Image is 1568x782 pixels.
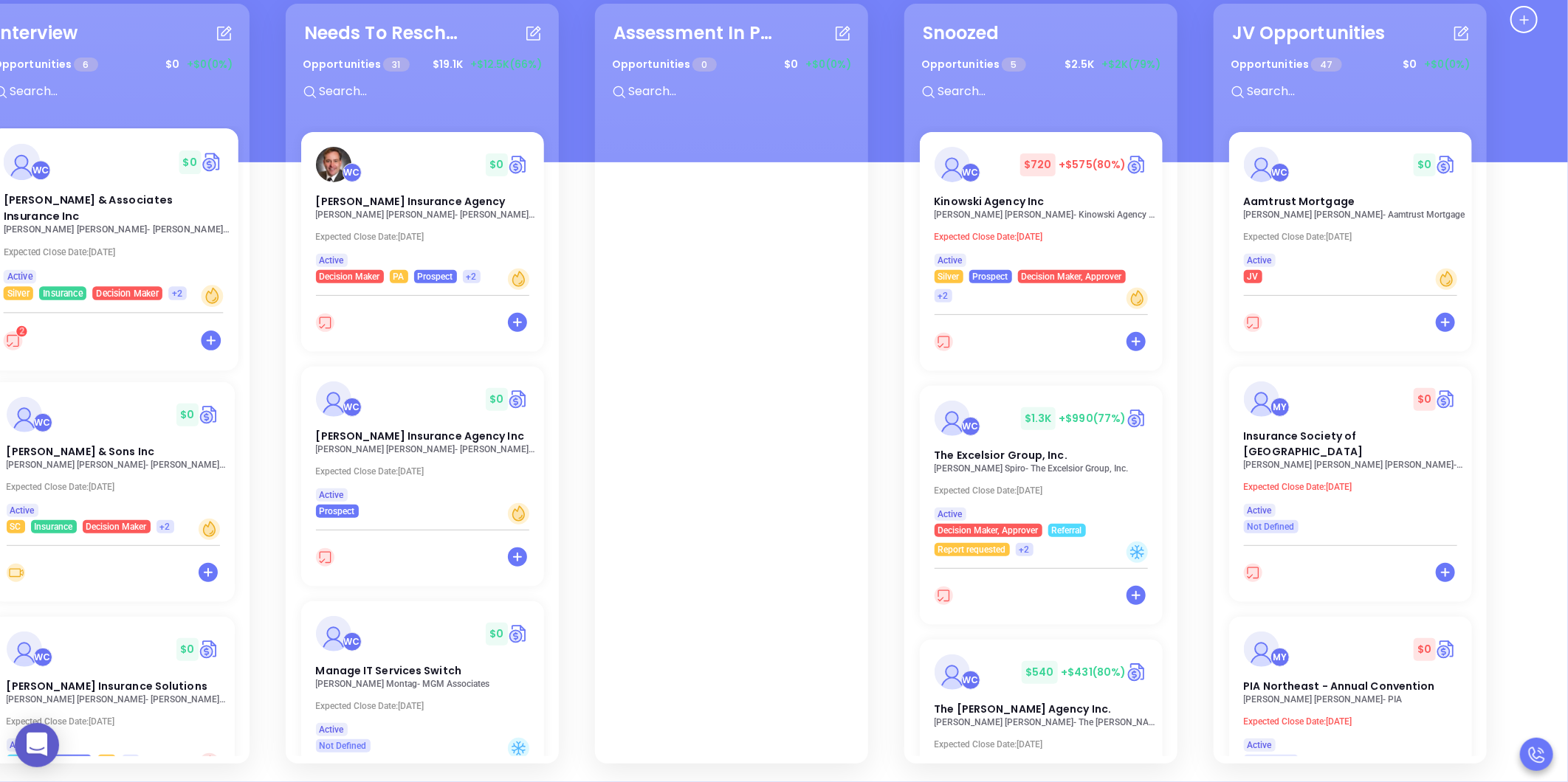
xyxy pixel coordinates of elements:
p: Opportunities [1231,51,1342,78]
span: Active [1248,502,1272,519]
div: Megan Youmans [1270,648,1290,667]
img: Quote [199,404,220,426]
span: Report requested [938,541,1006,558]
div: Warm [1127,288,1148,309]
div: Walter Contreras [30,160,50,180]
span: Active [10,502,35,519]
img: Quote [1436,388,1457,410]
span: Active [320,487,344,503]
span: Davenport Insurance Solutions [7,679,207,693]
span: $ 0 [179,150,201,174]
div: Walter Contreras [961,671,980,690]
span: $ 19.1K [429,53,467,76]
p: Expected Close Date: [DATE] [316,232,537,242]
span: $ 0 [486,623,507,646]
span: Insurance Society of Philadelphia [1244,429,1364,459]
span: 6 [74,58,97,72]
p: Ann Marie Snyder - Insurance Society of Philadelphia [1244,460,1465,470]
p: Opportunities [921,51,1026,78]
sup: 2 [16,326,27,336]
section: Assessment In Progress [595,4,868,764]
a: Quote [1436,638,1457,660]
span: Active [938,252,963,269]
input: Search... [317,82,539,101]
div: Walter Contreras [33,648,52,667]
p: Expected Close Date: [DATE] [7,716,228,727]
span: Dan L Tillman & Sons Inc [7,444,154,459]
img: Davenport Insurance Solutions [7,632,42,667]
span: +2 [160,519,171,535]
a: profileWalter Contreras$1.3K+$990(77%)Circle dollarThe Excelsior Group, Inc.[PERSON_NAME] Spiro- ... [920,386,1163,556]
span: Silver [7,285,29,302]
p: Opportunities [612,51,717,78]
span: $ 0 [1414,388,1435,411]
span: +$0 (0%) [805,57,851,72]
img: Quote [1127,407,1148,429]
img: Quote [1127,153,1148,176]
span: The Willis E. Kilborne Agency Inc. [935,702,1112,716]
p: Expected Close Date: [DATE] [935,485,1156,496]
span: +$575 (80%) [1059,157,1127,172]
span: Silver [938,269,960,285]
span: JV [1248,269,1259,285]
p: Brad Lawton - Lawton Insurance Agency [316,210,537,220]
span: 0 [692,58,716,72]
img: Quote [508,153,529,176]
div: Walter Contreras [343,163,362,182]
p: Expected Close Date: [DATE] [3,247,231,257]
span: 2 [18,326,24,336]
img: Quote [199,638,220,660]
span: Not Defined [320,738,367,754]
span: Straub Insurance Agency Inc [316,429,524,443]
p: Mark T. Favaloro - Aamtrust Mortgage [1244,210,1465,220]
div: Assessment In Progress [613,20,776,46]
span: Not Defined [1248,519,1295,535]
div: Megan Youmans [1270,398,1290,417]
span: The Excelsior Group, Inc. [935,448,1068,463]
span: +2 [938,288,949,304]
span: +2 [467,269,477,285]
p: Expected Close Date: [DATE] [1244,232,1465,242]
img: Lawton Insurance Agency [316,147,351,182]
span: Prospect [320,503,355,519]
p: Kimberly Zielinski - PIA [1244,694,1465,705]
span: Copper [10,753,39,769]
span: Prospect [52,753,88,769]
div: Walter Contreras [961,163,980,182]
p: Philip Davenport - Davenport Insurance Solutions [7,694,228,705]
span: Decision Maker, Approver [938,522,1039,539]
p: Jessica A. Hess - The Willis E. Kilborne Agency Inc. [935,717,1156,727]
a: profileWalter Contreras$720+$575(80%)Circle dollarKinowski Agency Inc[PERSON_NAME] [PERSON_NAME]-... [920,132,1163,302]
span: +$12.5K (66%) [470,57,542,72]
span: Decision Maker [86,519,147,535]
div: Warm [199,519,220,540]
span: $ 0 [780,53,802,76]
p: Steve Straub - Straub Insurance Agency Inc [316,444,537,454]
a: profileMegan Youmans$0Circle dollarPIA Northeast - Annual Convention[PERSON_NAME] [PERSON_NAME]- ... [1229,617,1472,768]
span: +$431 (80%) [1062,665,1127,679]
span: Lawton Insurance Agency [316,194,506,209]
span: Kinowski Agency Inc [935,194,1045,209]
span: Aamtrust Mortgage [1244,194,1355,209]
span: $ 720 [1020,153,1055,176]
span: Insurance [35,519,73,535]
span: $ 0 [162,53,183,76]
div: Warm [1436,269,1457,290]
span: Moore & Associates Insurance Inc [3,193,172,224]
img: Quote [508,623,529,645]
a: profileMegan Youmans$0Circle dollarInsurance Society of [GEOGRAPHIC_DATA][PERSON_NAME] [PERSON_NA... [1229,367,1472,533]
img: Dan L Tillman & Sons Inc [7,397,42,432]
input: Search... [936,82,1158,101]
img: Aamtrust Mortgage [1244,147,1279,182]
span: Decision Maker, Approver [1022,269,1122,285]
span: PIA Northeast - Annual Convention [1244,679,1435,693]
div: Cold [1127,541,1148,563]
span: $ 1.3K [1021,407,1056,430]
img: PIA Northeast - Annual Convention [1244,632,1279,667]
img: Quote [201,150,223,173]
a: profileWalter Contreras$0Circle dollarAamtrust Mortgage[PERSON_NAME] [PERSON_NAME]- Aamtrust Mort... [1229,132,1472,283]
